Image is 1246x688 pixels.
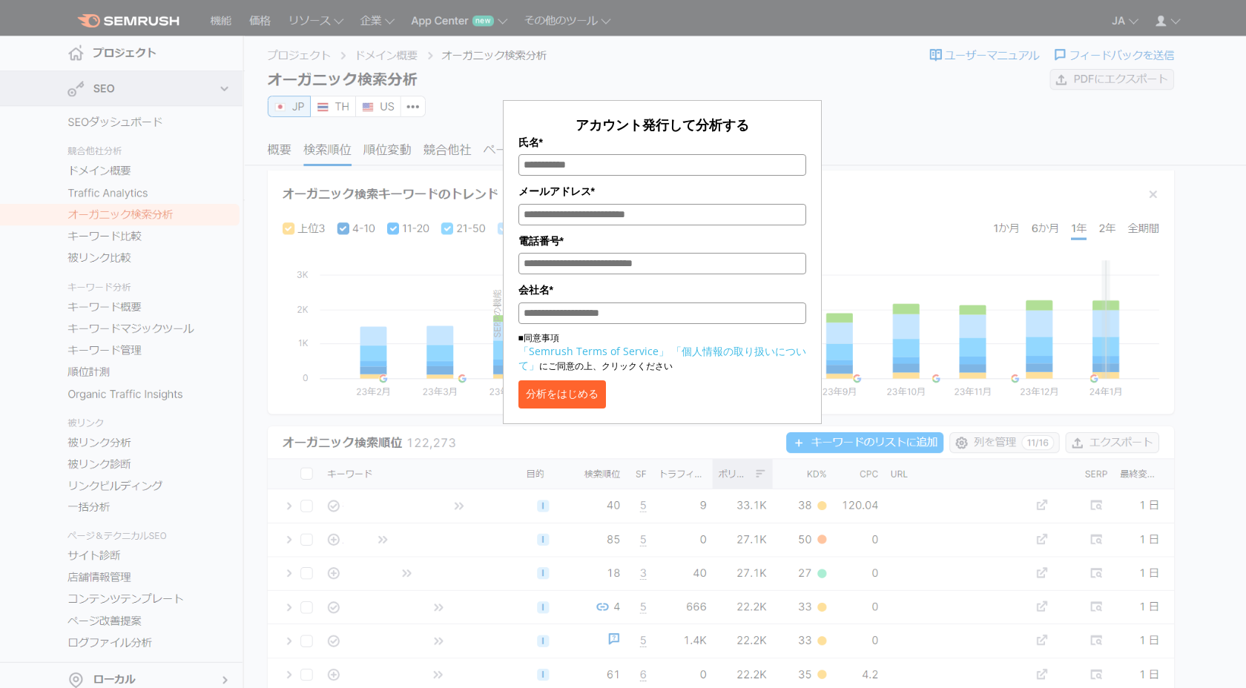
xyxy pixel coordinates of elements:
p: ■同意事項 にご同意の上、クリックください [518,331,806,373]
a: 「Semrush Terms of Service」 [518,344,669,358]
span: アカウント発行して分析する [576,116,749,133]
label: メールアドレス* [518,183,806,199]
button: 分析をはじめる [518,380,606,408]
label: 電話番号* [518,233,806,249]
a: 「個人情報の取り扱いについて」 [518,344,806,372]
